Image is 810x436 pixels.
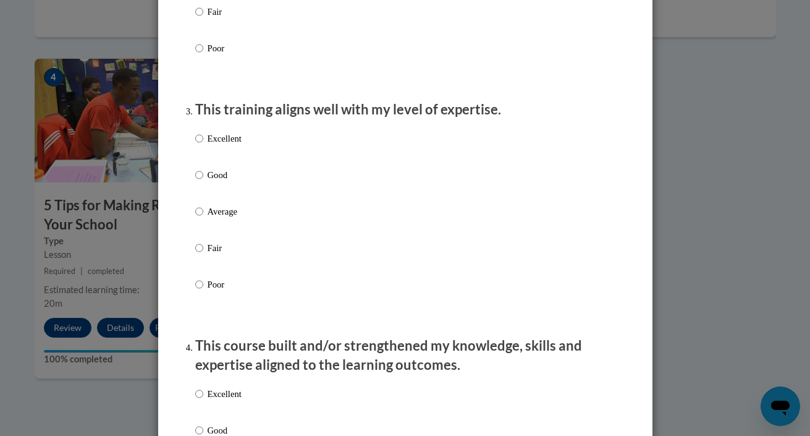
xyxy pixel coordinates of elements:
p: Fair [208,5,242,19]
p: This training aligns well with my level of expertise. [195,100,615,119]
input: Good [195,168,203,182]
input: Fair [195,241,203,255]
p: Good [208,168,242,182]
input: Excellent [195,387,203,401]
p: Poor [208,278,242,291]
input: Poor [195,41,203,55]
p: Fair [208,241,242,255]
p: Excellent [208,132,242,145]
p: Excellent [208,387,242,401]
input: Poor [195,278,203,291]
input: Excellent [195,132,203,145]
input: Fair [195,5,203,19]
input: Average [195,205,203,218]
p: Average [208,205,242,218]
p: Poor [208,41,242,55]
p: This course built and/or strengthened my knowledge, skills and expertise aligned to the learning ... [195,336,615,375]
